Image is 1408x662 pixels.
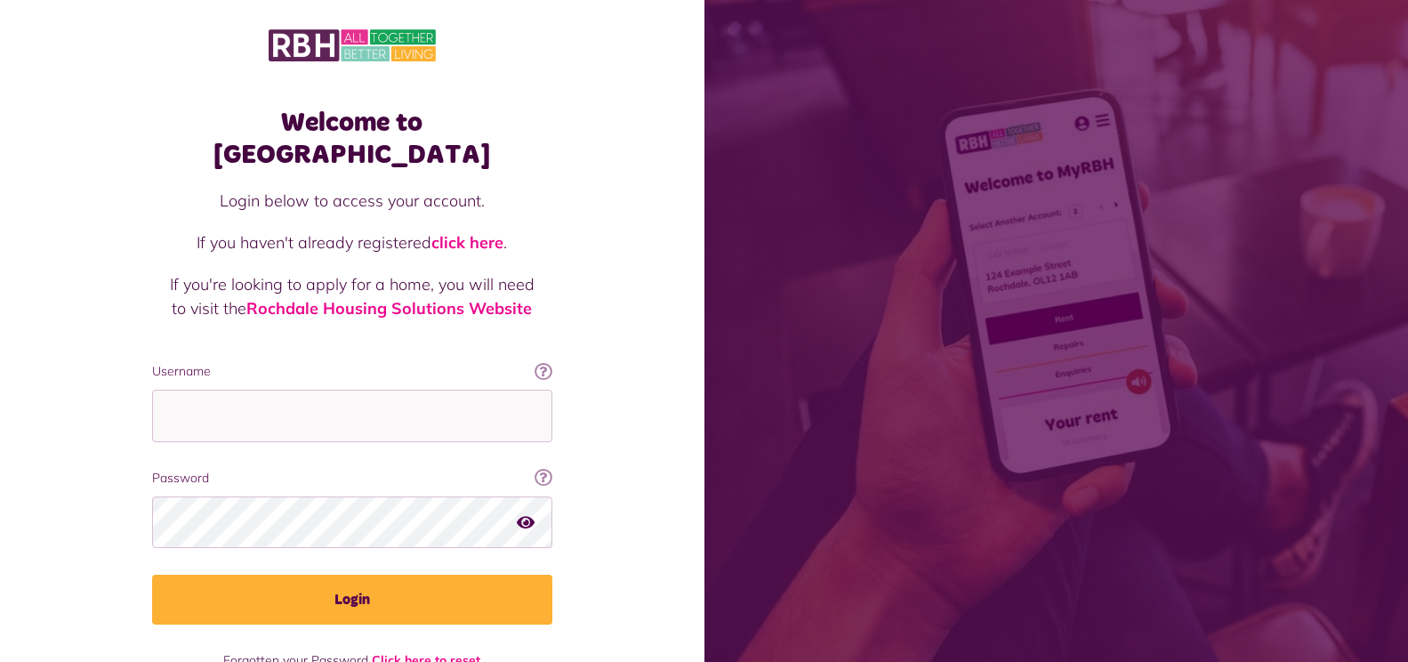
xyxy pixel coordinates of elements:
[431,232,503,253] a: click here
[170,272,535,320] p: If you're looking to apply for a home, you will need to visit the
[152,469,552,488] label: Password
[269,27,436,64] img: MyRBH
[170,189,535,213] p: Login below to access your account.
[152,575,552,625] button: Login
[246,298,532,319] a: Rochdale Housing Solutions Website
[170,230,535,254] p: If you haven't already registered .
[152,362,552,381] label: Username
[152,107,552,171] h1: Welcome to [GEOGRAPHIC_DATA]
